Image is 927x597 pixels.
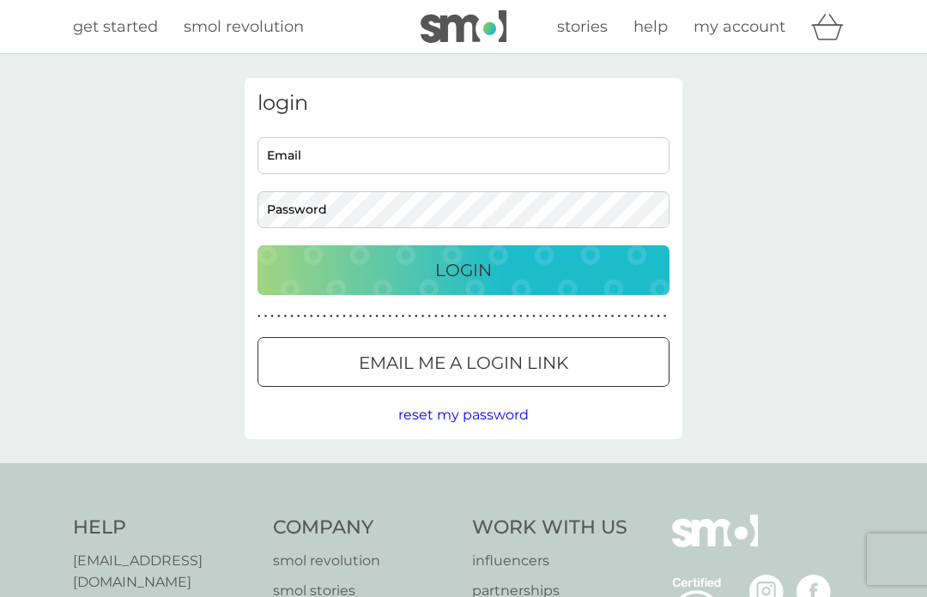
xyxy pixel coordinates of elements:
[441,312,445,321] p: ●
[349,312,353,321] p: ●
[434,312,438,321] p: ●
[480,312,483,321] p: ●
[460,312,463,321] p: ●
[472,515,627,541] h4: Work With Us
[494,312,497,321] p: ●
[257,337,669,387] button: Email me a login link
[257,245,669,295] button: Login
[270,312,274,321] p: ●
[672,515,758,573] img: smol
[375,312,379,321] p: ●
[415,312,418,321] p: ●
[657,312,660,321] p: ●
[598,312,602,321] p: ●
[552,312,555,321] p: ●
[624,312,627,321] p: ●
[330,312,333,321] p: ●
[557,17,608,36] span: stories
[579,312,582,321] p: ●
[651,312,654,321] p: ●
[257,312,261,321] p: ●
[435,256,492,284] p: Login
[359,349,568,377] p: Email me a login link
[506,312,510,321] p: ●
[633,17,668,36] span: help
[585,312,588,321] p: ●
[427,312,431,321] p: ●
[389,312,392,321] p: ●
[184,17,304,36] span: smol revolution
[532,312,536,321] p: ●
[474,312,477,321] p: ●
[297,312,300,321] p: ●
[604,312,608,321] p: ●
[421,10,506,43] img: smol
[591,312,595,321] p: ●
[398,407,529,423] span: reset my password
[811,9,854,44] div: basket
[637,312,640,321] p: ●
[290,312,294,321] p: ●
[73,15,158,39] a: get started
[526,312,530,321] p: ●
[73,17,158,36] span: get started
[73,550,256,594] a: [EMAIL_ADDRESS][DOMAIN_NAME]
[284,312,288,321] p: ●
[382,312,385,321] p: ●
[402,312,405,321] p: ●
[273,550,456,572] a: smol revolution
[369,312,373,321] p: ●
[546,312,549,321] p: ●
[644,312,647,321] p: ●
[317,312,320,321] p: ●
[512,312,516,321] p: ●
[264,312,268,321] p: ●
[408,312,411,321] p: ●
[694,15,785,39] a: my account
[447,312,451,321] p: ●
[303,312,306,321] p: ●
[487,312,490,321] p: ●
[611,312,615,321] p: ●
[559,312,562,321] p: ●
[557,15,608,39] a: stories
[663,312,667,321] p: ●
[694,17,785,36] span: my account
[633,15,668,39] a: help
[355,312,359,321] p: ●
[184,15,304,39] a: smol revolution
[500,312,503,321] p: ●
[342,312,346,321] p: ●
[323,312,326,321] p: ●
[565,312,568,321] p: ●
[273,515,456,541] h4: Company
[336,312,340,321] p: ●
[519,312,523,321] p: ●
[398,404,529,426] button: reset my password
[539,312,542,321] p: ●
[421,312,425,321] p: ●
[310,312,313,321] p: ●
[362,312,366,321] p: ●
[472,550,627,572] a: influencers
[454,312,457,321] p: ●
[277,312,281,321] p: ●
[467,312,470,321] p: ●
[257,91,669,116] h3: login
[395,312,398,321] p: ●
[572,312,575,321] p: ●
[631,312,634,321] p: ●
[617,312,621,321] p: ●
[73,515,256,541] h4: Help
